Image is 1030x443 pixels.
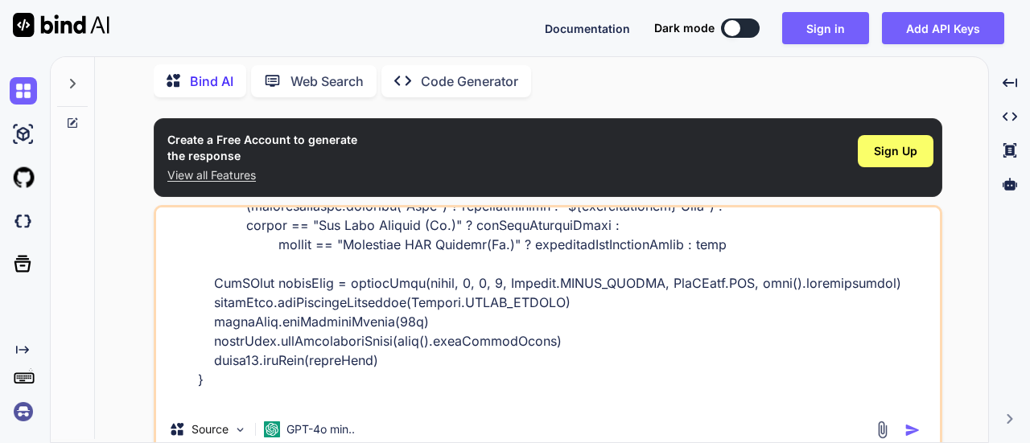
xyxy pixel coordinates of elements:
[874,143,917,159] span: Sign Up
[192,421,229,437] p: Source
[10,77,37,105] img: chat
[904,422,921,438] img: icon
[156,207,940,407] textarea: Loremi dolorsi = [ "Ametconse", "Adi Elit Seddoei (Te.)", "Incididun UTL Etdolor(Ma.)" ] Aliqua e...
[190,72,233,91] p: Bind AI
[10,398,37,425] img: signin
[545,20,630,37] button: Documentation
[13,13,109,37] img: Bind AI
[10,207,37,235] img: darkCloudIdeIcon
[290,72,364,91] p: Web Search
[264,421,280,437] img: GPT-4o mini
[233,423,247,437] img: Pick Models
[421,72,518,91] p: Code Generator
[873,420,892,439] img: attachment
[545,22,630,35] span: Documentation
[10,121,37,148] img: ai-studio
[286,421,355,437] p: GPT-4o min..
[882,12,1004,44] button: Add API Keys
[782,12,869,44] button: Sign in
[654,20,715,36] span: Dark mode
[167,167,357,183] p: View all Features
[10,164,37,191] img: githubLight
[167,132,357,164] h1: Create a Free Account to generate the response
